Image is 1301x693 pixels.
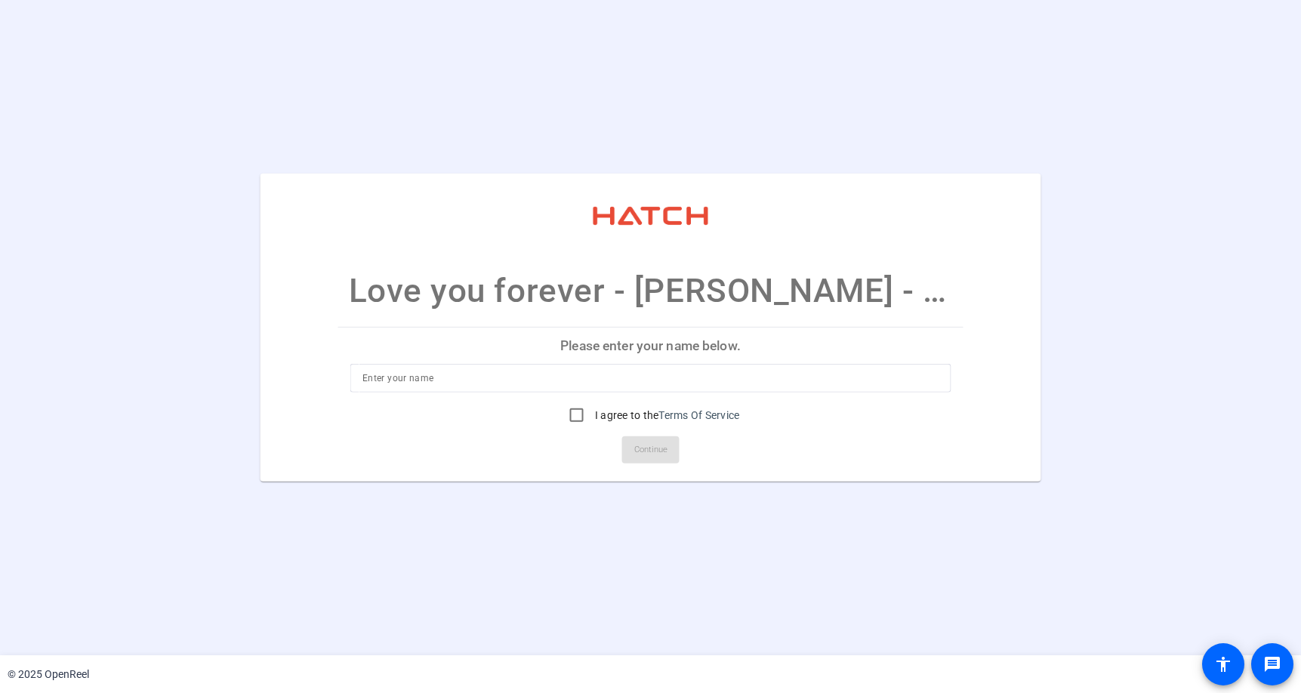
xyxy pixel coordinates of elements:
p: Love you forever - [PERSON_NAME] - Part 7 [349,266,953,316]
mat-icon: message [1263,655,1281,673]
label: I agree to the [592,408,740,423]
div: © 2025 OpenReel [8,667,89,682]
img: company-logo [575,189,726,243]
p: Please enter your name below. [338,328,963,364]
mat-icon: accessibility [1214,655,1232,673]
a: Terms Of Service [658,409,739,421]
input: Enter your name [362,369,939,387]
